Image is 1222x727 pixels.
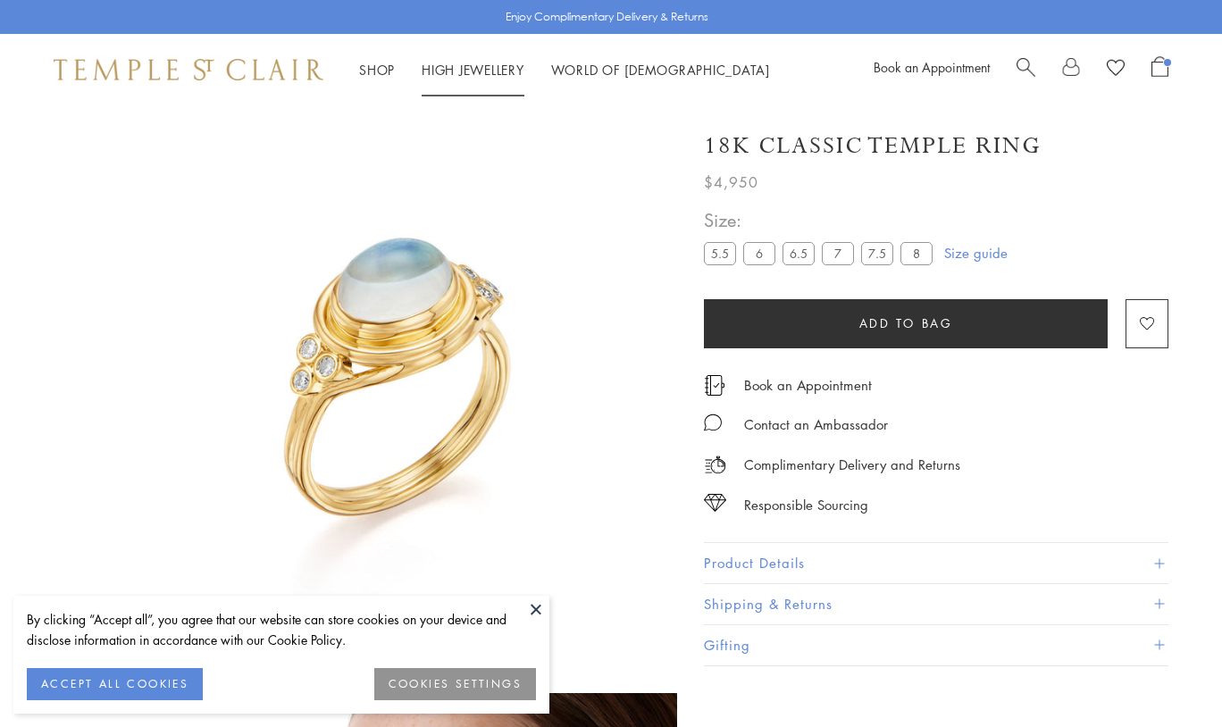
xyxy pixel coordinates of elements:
button: Add to bag [704,299,1108,348]
label: 8 [900,242,933,264]
a: Book an Appointment [874,58,990,76]
a: View Wishlist [1107,56,1125,83]
button: Product Details [704,543,1168,583]
button: Gifting [704,625,1168,665]
label: 6 [743,242,775,264]
button: COOKIES SETTINGS [374,668,536,700]
span: Add to bag [859,313,953,333]
a: High JewelleryHigh Jewellery [422,61,524,79]
a: Book an Appointment [744,375,872,395]
p: Complimentary Delivery and Returns [744,454,960,476]
span: Size: [704,205,940,235]
div: Responsible Sourcing [744,494,868,516]
p: Enjoy Complimentary Delivery & Returns [506,8,708,26]
img: R14109-BM7H [116,105,677,666]
iframe: Gorgias live chat messenger [1133,643,1204,709]
img: icon_appointment.svg [704,375,725,396]
img: icon_delivery.svg [704,454,726,476]
nav: Main navigation [359,59,770,81]
span: $4,950 [704,171,758,194]
button: Shipping & Returns [704,584,1168,624]
h1: 18K Classic Temple Ring [704,130,1042,162]
label: 6.5 [783,242,815,264]
img: icon_sourcing.svg [704,494,726,512]
label: 7 [822,242,854,264]
a: World of [DEMOGRAPHIC_DATA]World of [DEMOGRAPHIC_DATA] [551,61,770,79]
img: Temple St. Clair [54,59,323,80]
a: ShopShop [359,61,395,79]
label: 7.5 [861,242,893,264]
div: Contact an Ambassador [744,414,888,436]
img: MessageIcon-01_2.svg [704,414,722,431]
a: Size guide [944,244,1008,262]
button: ACCEPT ALL COOKIES [27,668,203,700]
a: Open Shopping Bag [1151,56,1168,83]
label: 5.5 [704,242,736,264]
div: By clicking “Accept all”, you agree that our website can store cookies on your device and disclos... [27,609,536,650]
a: Search [1017,56,1035,83]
